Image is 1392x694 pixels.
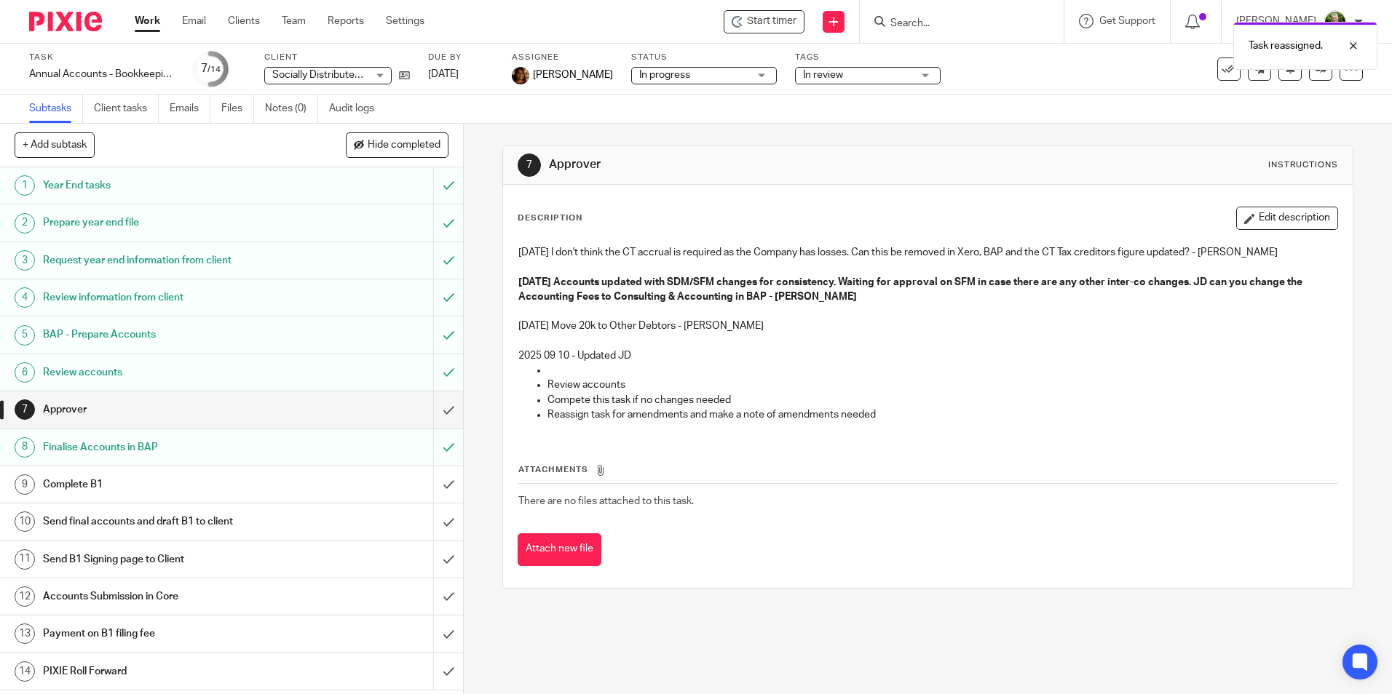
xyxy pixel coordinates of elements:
[29,95,83,123] a: Subtasks
[547,407,1337,422] p: Reassign task for amendments and make a note of amendments needed
[43,212,293,234] h1: Prepare year end file
[15,213,35,234] div: 2
[15,586,35,607] div: 12
[170,95,210,123] a: Emails
[43,362,293,383] h1: Review accounts
[15,474,35,495] div: 9
[549,157,959,172] h1: Approver
[15,437,35,458] div: 8
[15,250,35,271] div: 3
[428,52,494,63] label: Due by
[518,319,1337,333] p: [DATE] Move 20k to Other Debtors - [PERSON_NAME]
[518,245,1337,260] p: [DATE] I don't think the CT accrual is required as the Company has losses. Can this be removed in...
[518,348,1337,363] p: 2025 09 10 - Updated JD
[512,52,613,63] label: Assignee
[518,277,1305,302] strong: [DATE] Accounts updated with SDM/SFM changes for consistency. Waiting for approval on SFM in case...
[43,661,293,682] h1: PIXIE Roll Forward
[631,52,777,63] label: Status
[15,362,35,383] div: 6
[15,287,35,308] div: 4
[803,70,843,80] span: In review
[264,52,410,63] label: Client
[43,549,293,570] h1: Send B1 Signing page to Client
[282,14,306,28] a: Team
[518,212,582,224] p: Description
[15,399,35,420] div: 7
[201,60,221,77] div: 7
[29,12,102,31] img: Pixie
[386,14,424,28] a: Settings
[512,67,529,84] img: Arvinder.jpeg
[15,175,35,196] div: 1
[15,623,35,644] div: 13
[265,95,318,123] a: Notes (0)
[182,14,206,28] a: Email
[329,95,385,123] a: Audit logs
[43,623,293,645] h1: Payment on B1 filing fee
[1324,10,1347,33] img: download.png
[346,132,448,157] button: Hide completed
[533,68,613,82] span: [PERSON_NAME]
[43,436,293,458] h1: Finalise Accounts in BAP
[221,95,254,123] a: Files
[15,132,95,157] button: + Add subtask
[518,533,601,566] button: Attach new file
[547,393,1337,407] p: Compete this task if no changes needed
[43,250,293,271] h1: Request year end information from client
[15,661,35,682] div: 14
[518,153,541,177] div: 7
[43,175,293,196] h1: Year End tasks
[518,466,588,474] span: Attachments
[207,65,221,73] small: /14
[228,14,260,28] a: Clients
[29,67,175,81] div: Annual Accounts - Bookkeeping Clients
[15,325,35,346] div: 5
[15,511,35,532] div: 10
[547,378,1337,392] p: Review accounts
[428,69,459,79] span: [DATE]
[1249,39,1323,53] p: Task reassigned.
[272,70,427,80] span: Socially Distributed Media Limited
[1268,159,1338,171] div: Instructions
[43,586,293,607] h1: Accounts Submission in Core
[43,324,293,346] h1: BAP - Prepare Accounts
[724,10,804,33] div: Socially Distributed Media Limited - Annual Accounts - Bookkeeping Clients
[15,549,35,570] div: 11
[368,140,440,151] span: Hide completed
[518,496,694,506] span: There are no files attached to this task.
[639,70,690,80] span: In progress
[135,14,160,28] a: Work
[43,287,293,308] h1: Review information from client
[94,95,159,123] a: Client tasks
[43,511,293,533] h1: Send final accounts and draft B1 to client
[328,14,364,28] a: Reports
[43,474,293,495] h1: Complete B1
[43,399,293,420] h1: Approver
[29,52,175,63] label: Task
[1236,207,1338,230] button: Edit description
